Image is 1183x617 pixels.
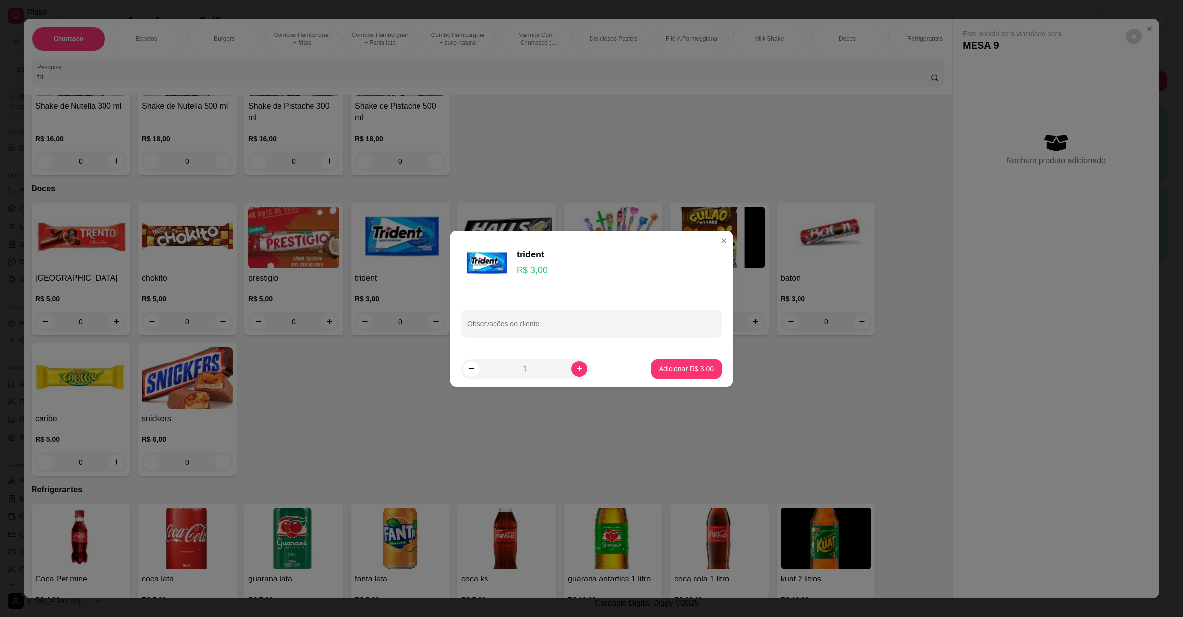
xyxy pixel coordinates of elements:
button: Adicionar R$ 3,00 [651,359,722,379]
button: decrease-product-quantity [463,361,479,377]
p: R$ 3,00 [517,263,548,277]
img: product-image [461,239,511,288]
button: Close [716,233,731,249]
p: Adicionar R$ 3,00 [659,364,714,374]
div: trident [517,248,548,261]
button: increase-product-quantity [571,361,587,377]
input: Observações do cliente [467,323,716,332]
